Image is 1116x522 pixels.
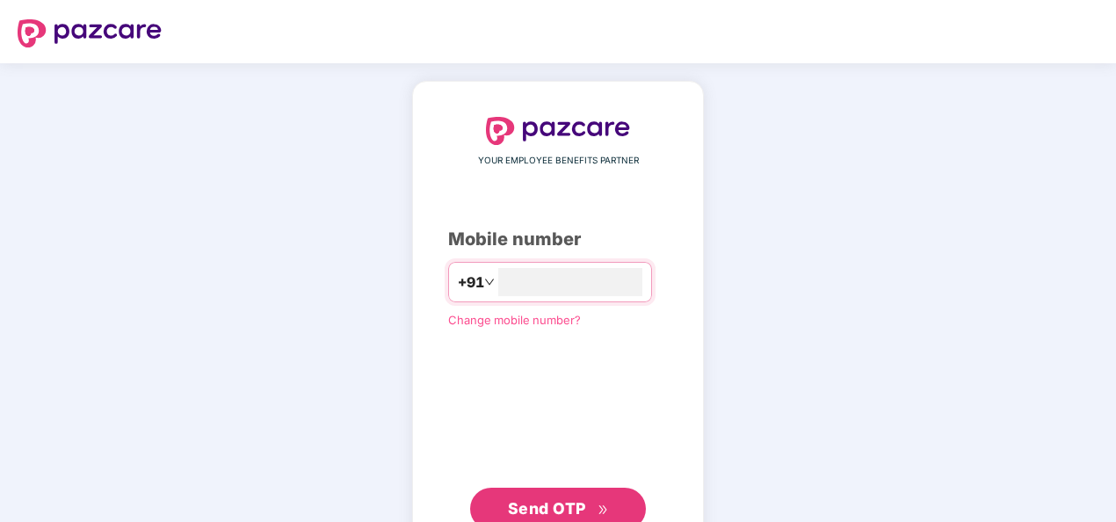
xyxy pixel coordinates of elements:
img: logo [486,117,630,145]
span: down [484,277,495,287]
img: logo [18,19,162,47]
span: double-right [598,504,609,516]
span: +91 [458,272,484,294]
span: Send OTP [508,499,586,518]
div: Mobile number [448,226,668,253]
a: Change mobile number? [448,313,581,327]
span: YOUR EMPLOYEE BENEFITS PARTNER [478,154,639,168]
